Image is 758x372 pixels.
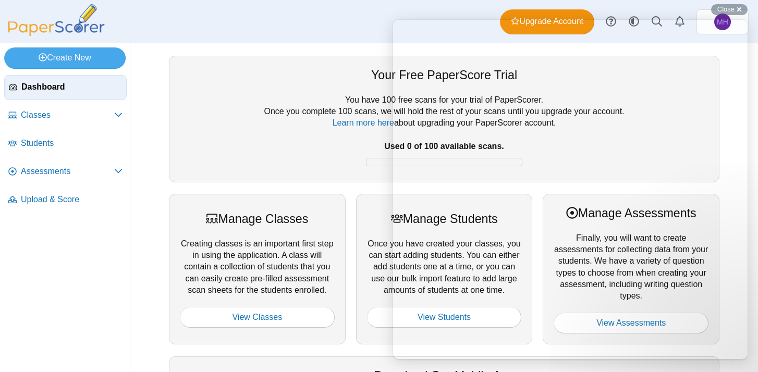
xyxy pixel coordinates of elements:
[367,307,522,328] a: View Students
[711,4,748,15] button: Close
[717,5,735,13] span: Close
[668,10,691,33] a: Alerts
[511,16,583,27] span: Upgrade Account
[4,29,108,38] a: PaperScorer
[4,103,127,128] a: Classes
[21,81,122,93] span: Dashboard
[21,194,123,205] span: Upload & Score
[180,94,708,171] div: You have 100 free scans for your trial of PaperScorer. Once you complete 100 scans, we will hold ...
[500,9,594,34] a: Upgrade Account
[180,210,335,227] div: Manage Classes
[4,188,127,213] a: Upload & Score
[21,166,114,177] span: Assessments
[356,194,533,344] div: Once you have created your classes, you can start adding students. You can either add students on...
[4,4,108,36] img: PaperScorer
[333,118,394,127] a: Learn more here
[180,307,335,328] a: View Classes
[384,142,504,151] b: Used 0 of 100 available scans.
[4,131,127,156] a: Students
[180,67,708,83] div: Your Free PaperScore Trial
[367,210,522,227] div: Manage Students
[4,47,126,68] a: Create New
[169,194,346,344] div: Creating classes is an important first step in using the application. A class will contain a coll...
[717,18,728,26] span: Maura Haward
[21,138,123,149] span: Students
[4,75,127,100] a: Dashboard
[21,109,114,121] span: Classes
[393,20,748,359] iframe: To enrich screen reader interactions, please activate Accessibility in Grammarly extension settings
[4,159,127,184] a: Assessments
